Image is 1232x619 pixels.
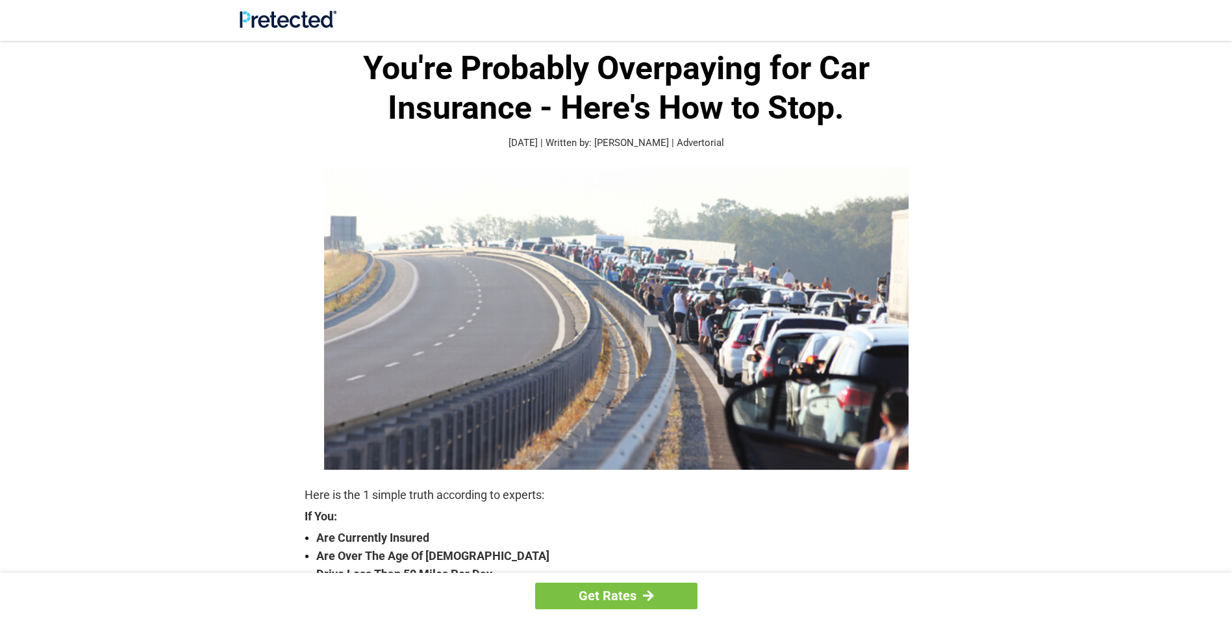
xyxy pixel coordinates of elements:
p: [DATE] | Written by: [PERSON_NAME] | Advertorial [305,136,928,151]
strong: Are Currently Insured [316,529,928,547]
img: Site Logo [240,10,336,28]
a: Get Rates [535,583,698,609]
strong: If You: [305,511,928,522]
strong: Drive Less Than 50 Miles Per Day [316,565,928,583]
h1: You're Probably Overpaying for Car Insurance - Here's How to Stop. [305,49,928,128]
p: Here is the 1 simple truth according to experts: [305,486,928,504]
a: Site Logo [240,18,336,30]
strong: Are Over The Age Of [DEMOGRAPHIC_DATA] [316,547,928,565]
